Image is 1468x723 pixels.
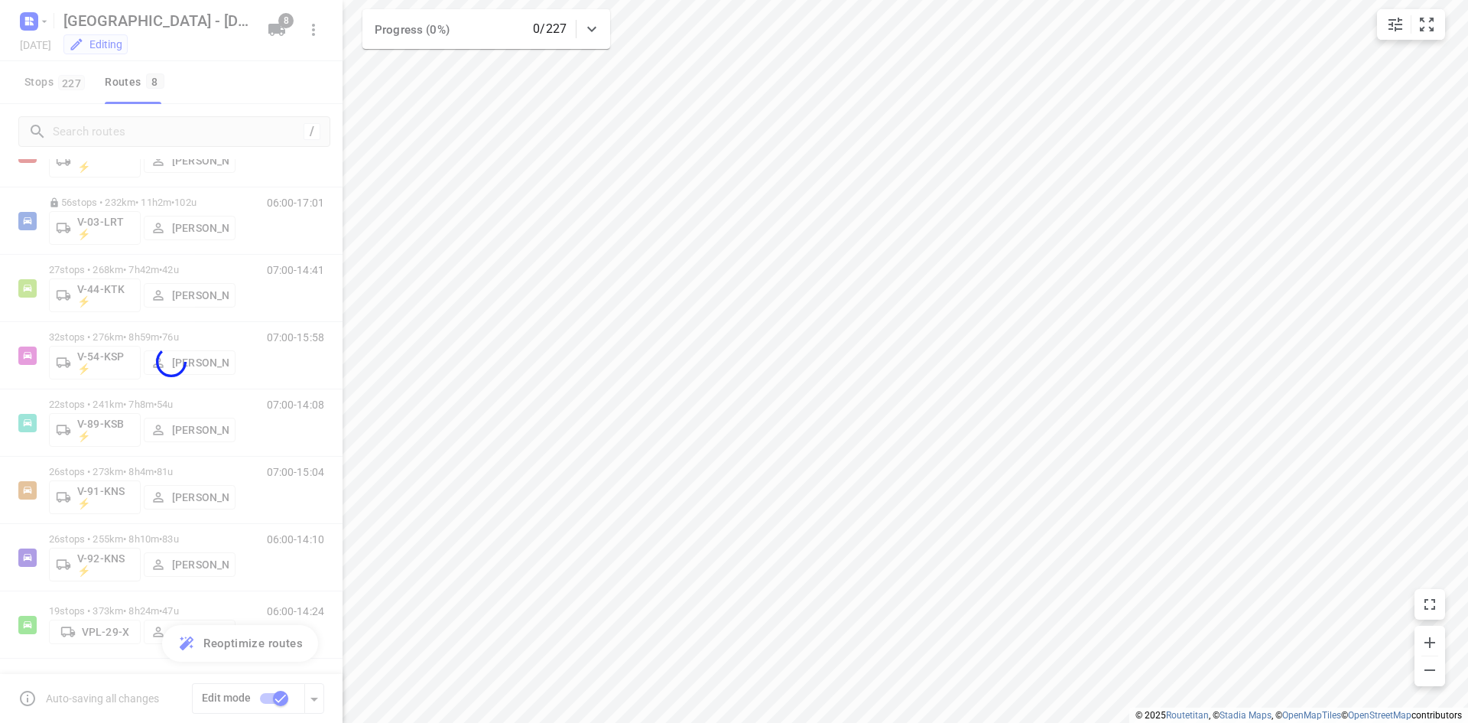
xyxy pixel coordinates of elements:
[533,20,567,38] p: 0/227
[1348,710,1411,721] a: OpenStreetMap
[1411,9,1442,40] button: Fit zoom
[1380,9,1411,40] button: Map settings
[1135,710,1462,721] li: © 2025 , © , © © contributors
[1377,9,1445,40] div: small contained button group
[1166,710,1209,721] a: Routetitan
[1282,710,1341,721] a: OpenMapTiles
[362,9,610,49] div: Progress (0%)0/227
[1220,710,1272,721] a: Stadia Maps
[375,23,450,37] span: Progress (0%)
